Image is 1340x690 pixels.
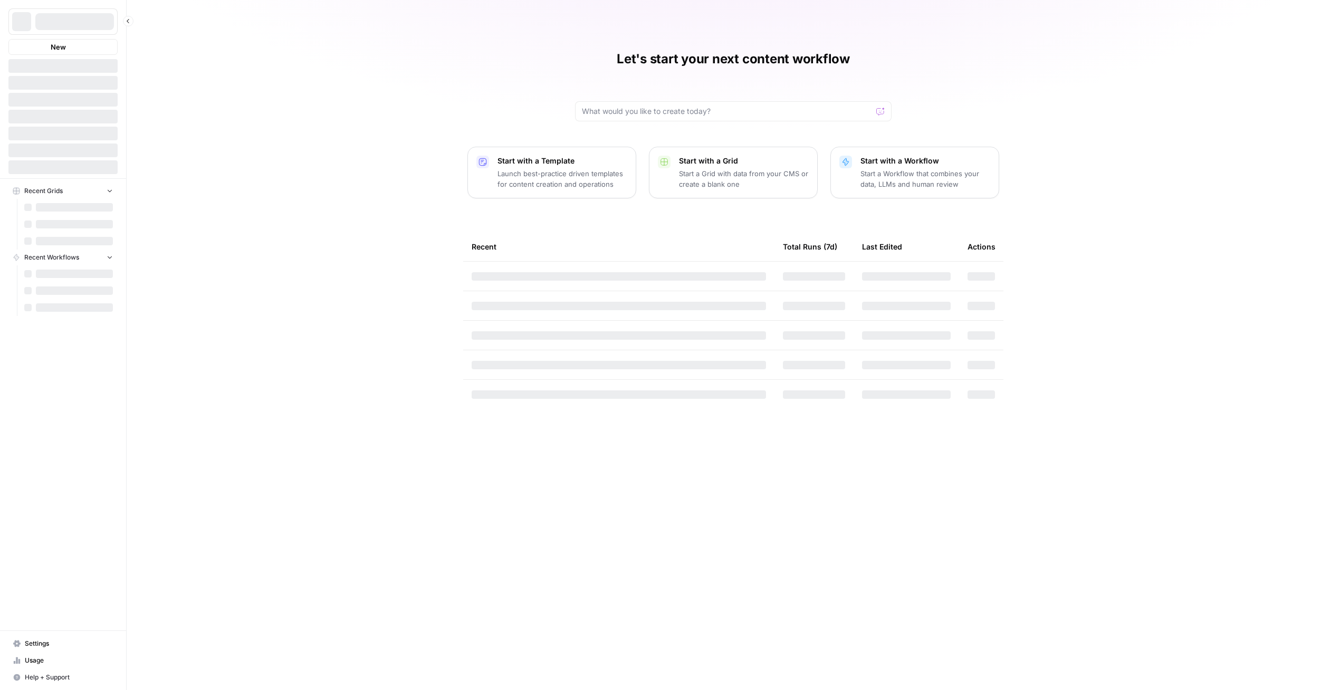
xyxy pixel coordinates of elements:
[8,635,118,652] a: Settings
[51,42,66,52] span: New
[860,156,990,166] p: Start with a Workflow
[497,156,627,166] p: Start with a Template
[679,168,809,189] p: Start a Grid with data from your CMS or create a blank one
[25,639,113,648] span: Settings
[472,232,766,261] div: Recent
[8,39,118,55] button: New
[860,168,990,189] p: Start a Workflow that combines your data, LLMs and human review
[862,232,902,261] div: Last Edited
[24,186,63,196] span: Recent Grids
[830,147,999,198] button: Start with a WorkflowStart a Workflow that combines your data, LLMs and human review
[582,106,872,117] input: What would you like to create today?
[8,652,118,669] a: Usage
[968,232,996,261] div: Actions
[649,147,818,198] button: Start with a GridStart a Grid with data from your CMS or create a blank one
[679,156,809,166] p: Start with a Grid
[25,673,113,682] span: Help + Support
[467,147,636,198] button: Start with a TemplateLaunch best-practice driven templates for content creation and operations
[497,168,627,189] p: Launch best-practice driven templates for content creation and operations
[8,250,118,265] button: Recent Workflows
[8,183,118,199] button: Recent Grids
[25,656,113,665] span: Usage
[617,51,850,68] h1: Let's start your next content workflow
[8,669,118,686] button: Help + Support
[783,232,837,261] div: Total Runs (7d)
[24,253,79,262] span: Recent Workflows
